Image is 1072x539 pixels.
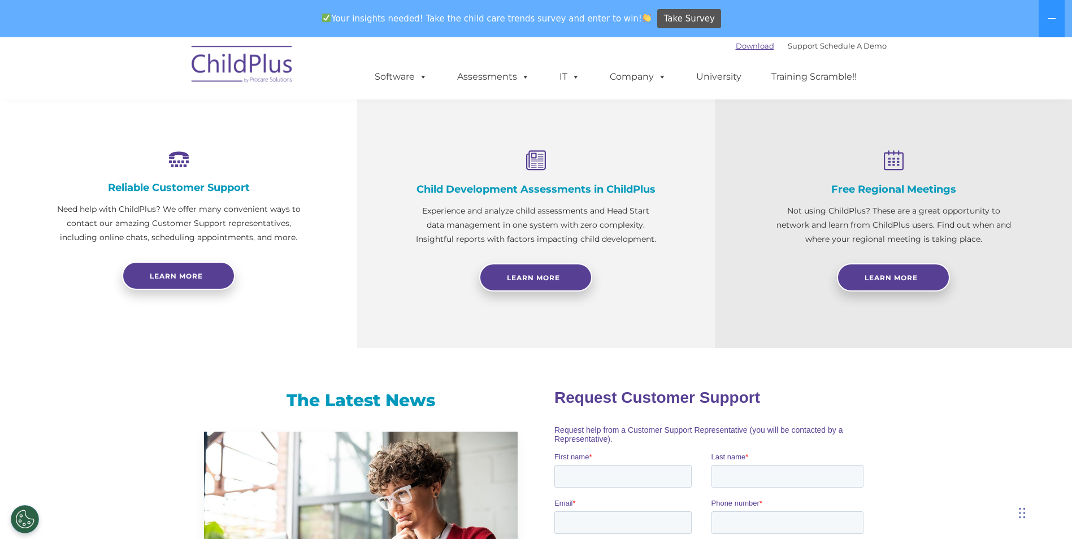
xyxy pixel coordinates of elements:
[204,389,518,412] h3: The Latest News
[685,66,753,88] a: University
[837,263,950,292] a: Learn More
[122,262,235,290] a: Learn more
[57,202,301,245] p: Need help with ChildPlus? We offer many convenient ways to contact our amazing Customer Support r...
[322,14,331,22] img: ✅
[1019,496,1026,530] div: Drag
[598,66,678,88] a: Company
[363,66,439,88] a: Software
[157,121,205,129] span: Phone number
[1015,485,1072,539] iframe: Chat Widget
[736,41,887,50] font: |
[760,66,868,88] a: Training Scramble!!
[414,204,658,246] p: Experience and analyze child assessments and Head Start data management in one system with zero c...
[318,7,656,29] span: Your insights needed! Take the child care trends survey and enter to win!
[657,9,721,29] a: Take Survey
[664,9,715,29] span: Take Survey
[548,66,591,88] a: IT
[414,183,658,195] h4: Child Development Assessments in ChildPlus
[865,273,918,282] span: Learn More
[479,263,592,292] a: Learn More
[820,41,887,50] a: Schedule A Demo
[157,75,192,83] span: Last name
[771,204,1015,246] p: Not using ChildPlus? These are a great opportunity to network and learn from ChildPlus users. Fin...
[788,41,818,50] a: Support
[150,272,203,280] span: Learn more
[186,38,299,94] img: ChildPlus by Procare Solutions
[771,183,1015,195] h4: Free Regional Meetings
[736,41,774,50] a: Download
[507,273,560,282] span: Learn More
[446,66,541,88] a: Assessments
[11,505,39,533] button: Cookies Settings
[57,181,301,194] h4: Reliable Customer Support
[643,14,651,22] img: 👏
